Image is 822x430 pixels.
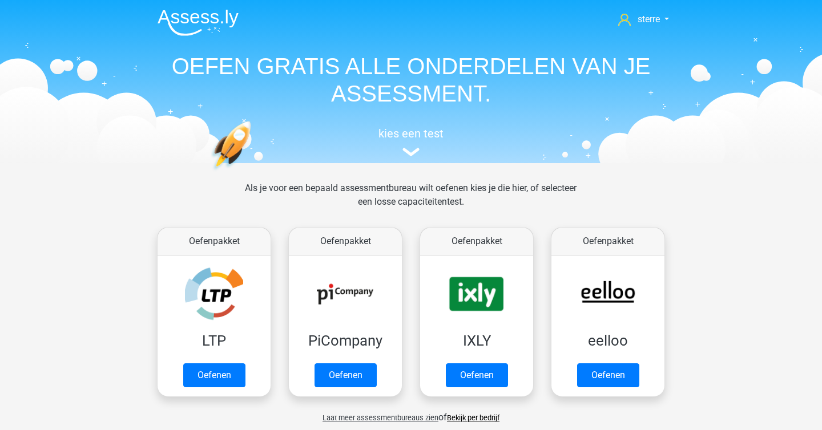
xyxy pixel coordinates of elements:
img: Assessly [158,9,239,36]
img: assessment [402,148,420,156]
h1: OEFEN GRATIS ALLE ONDERDELEN VAN JE ASSESSMENT. [148,52,674,107]
span: sterre [638,14,660,25]
div: of [148,401,674,424]
a: Bekijk per bedrijf [447,413,499,422]
a: Oefenen [446,363,508,387]
a: kies een test [148,127,674,157]
span: Laat meer assessmentbureaus zien [323,413,438,422]
img: oefenen [211,121,295,224]
a: Oefenen [315,363,377,387]
a: Oefenen [183,363,245,387]
a: sterre [614,13,674,26]
h5: kies een test [148,127,674,140]
div: Als je voor een bepaald assessmentbureau wilt oefenen kies je die hier, of selecteer een losse ca... [236,181,586,222]
a: Oefenen [577,363,639,387]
